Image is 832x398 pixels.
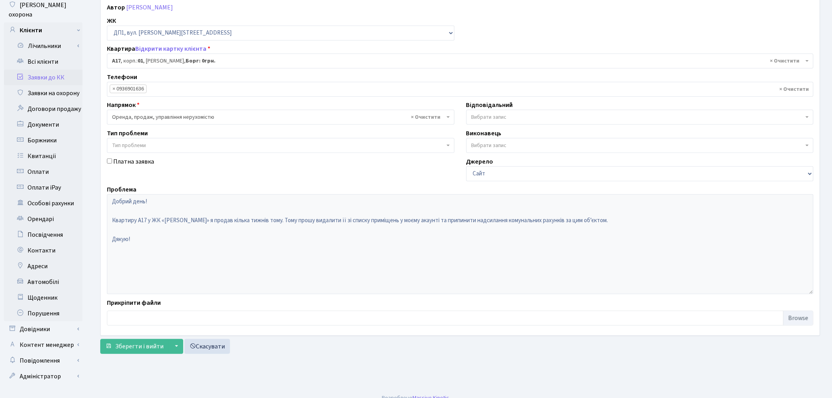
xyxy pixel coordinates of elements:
[4,258,83,274] a: Адреси
[107,3,125,12] label: Автор
[471,142,507,149] span: Вибрати запис
[4,369,83,384] a: Адміністратор
[107,110,455,125] span: Оренда, продаж, управління нерухомістю
[186,57,215,65] b: Борг: 0грн.
[110,85,147,93] li: 0936901636
[107,194,814,294] textarea: Добрий день! Квартиру А17 у ЖК «[PERSON_NAME]» я продав кілька тижнів тому. Тому прошу видалити ї...
[4,211,83,227] a: Орендарі
[107,100,140,110] label: Напрямок
[135,44,206,53] a: Відкрити картку клієнта
[4,243,83,258] a: Контакти
[112,142,146,149] span: Тип проблеми
[4,85,83,101] a: Заявки на охорону
[466,129,502,138] label: Виконавець
[4,321,83,337] a: Довідники
[184,339,230,354] a: Скасувати
[4,306,83,321] a: Порушення
[107,185,136,194] label: Проблема
[112,85,115,93] span: ×
[100,339,169,354] button: Зберегти і вийти
[466,157,493,166] label: Джерело
[4,22,83,38] a: Клієнти
[4,117,83,133] a: Документи
[4,70,83,85] a: Заявки до КК
[4,101,83,117] a: Договори продажу
[107,298,161,308] label: Прикріпити файли
[4,337,83,353] a: Контент менеджер
[115,342,164,351] span: Зберегти і вийти
[112,57,121,65] b: А17
[4,180,83,195] a: Оплати iPay
[4,290,83,306] a: Щоденник
[780,85,809,93] span: Видалити всі елементи
[4,195,83,211] a: Особові рахунки
[4,54,83,70] a: Всі клієнти
[4,227,83,243] a: Посвідчення
[112,57,804,65] span: <b>А17</b>, корп.: <b>01</b>, Жабинець Олександр Володимирович, <b>Борг: 0грн.</b>
[126,3,173,12] a: [PERSON_NAME]
[107,16,116,26] label: ЖК
[9,38,83,54] a: Лічильники
[112,113,445,121] span: Оренда, продаж, управління нерухомістю
[471,113,507,121] span: Вибрати запис
[4,353,83,369] a: Повідомлення
[4,274,83,290] a: Автомобілі
[4,148,83,164] a: Квитанції
[466,100,513,110] label: Відповідальний
[4,133,83,148] a: Боржники
[411,113,441,121] span: Видалити всі елементи
[4,164,83,180] a: Оплати
[138,57,143,65] b: 01
[107,72,137,82] label: Телефони
[770,57,800,65] span: Видалити всі елементи
[113,157,154,166] label: Платна заявка
[107,44,210,53] label: Квартира
[107,53,814,68] span: <b>А17</b>, корп.: <b>01</b>, Жабинець Олександр Володимирович, <b>Борг: 0грн.</b>
[107,129,148,138] label: Тип проблеми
